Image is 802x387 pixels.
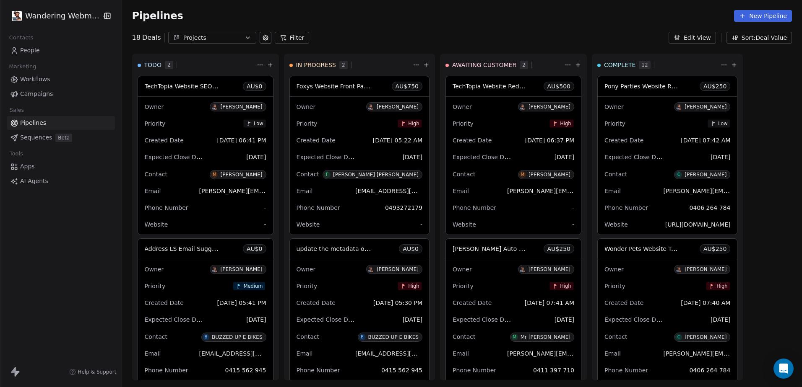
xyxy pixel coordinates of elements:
div: [PERSON_NAME] [377,104,419,110]
a: Workflows [7,72,115,86]
div: B [361,334,364,341]
div: Pony Parties Website RemakeAU$250OwnerD[PERSON_NAME]PriorityLowCreated Date[DATE] 07:42 AMExpecte... [597,76,737,235]
span: AU$ 250 [703,245,726,253]
span: Created Date [453,137,492,144]
div: C [677,171,680,178]
span: [DATE] [246,154,266,160]
span: Expected Close Date [453,315,514,323]
span: Email [145,188,161,194]
span: Contact [453,171,475,178]
span: Priority [145,120,166,127]
span: Email [145,350,161,357]
span: Priority [145,283,166,289]
span: 0406 264 784 [689,367,730,374]
span: TechTopia Website Redesign [453,82,535,90]
span: [URL][DOMAIN_NAME] [665,221,731,228]
span: Expected Close Date [297,315,358,323]
span: Phone Number [297,367,340,374]
span: Owner [145,266,164,273]
span: [PERSON_NAME] Auto Website Remake [453,245,568,253]
span: Website [145,221,168,228]
span: Sequences [20,133,52,142]
span: Contact [604,171,627,178]
span: Expected Close Date [297,153,358,161]
span: [DATE] [403,154,422,160]
span: Created Date [297,299,336,306]
span: 0415 562 945 [381,367,422,374]
span: [DATE] 06:37 PM [525,137,574,144]
span: Email [604,350,621,357]
span: Email [604,188,621,194]
span: Expected Close Date [453,153,514,161]
span: Priority [604,120,625,127]
span: Owner [145,103,164,110]
div: C [677,334,680,341]
span: Workflows [20,75,50,84]
span: - [572,204,574,212]
div: [PERSON_NAME] [685,172,726,178]
div: [PERSON_NAME] [685,104,726,110]
span: Pipelines [132,10,183,22]
span: High [560,283,571,289]
img: D [211,266,218,273]
span: Owner [453,266,472,273]
span: [DATE] [711,316,730,323]
a: SequencesBeta [7,131,115,144]
span: Sales [6,104,28,116]
span: 0415 562 945 [225,367,266,374]
span: Priority [453,283,474,289]
span: Expected Close Date [604,153,666,161]
span: Phone Number [297,204,340,211]
span: 2 [339,61,348,69]
span: AU$ 750 [396,82,419,90]
span: Owner [297,266,316,273]
a: Help & Support [69,369,116,375]
div: B [205,334,208,341]
span: AI Agents [20,177,48,186]
div: AWAITING CUSTOMER2 [445,54,563,76]
span: Contact [453,333,475,340]
span: Expected Close Date [145,153,206,161]
img: D [676,266,682,273]
span: High [716,283,727,289]
span: update the metadata of the website to align with advice regarding localisation. send through a sc... [297,245,732,253]
span: Deals [142,33,161,43]
div: Foxys Website Front Page / ThemeAU$750OwnerD[PERSON_NAME]PriorityHighCreated Date[DATE] 05:22 AME... [289,76,430,235]
span: AU$ 250 [703,82,726,90]
div: COMPLETE12 [597,54,719,76]
div: TODO2 [138,54,255,76]
button: New Pipeline [734,10,792,22]
span: Pony Parties Website Remake [604,82,691,90]
span: Created Date [604,137,643,144]
img: D [367,266,374,273]
span: Phone Number [604,367,648,374]
span: Campaigns [20,90,53,98]
img: D [519,104,526,110]
span: [PERSON_NAME][EMAIL_ADDRESS][DOMAIN_NAME] [507,187,659,195]
span: AU$ 0 [247,82,263,90]
div: M [521,171,525,178]
span: [DATE] 07:40 AM [681,299,730,306]
span: Email [453,188,469,194]
span: Medium [244,283,263,289]
div: [PERSON_NAME] [220,104,262,110]
span: High [560,120,571,126]
span: People [20,46,40,55]
span: 12 [639,61,650,69]
span: Foxys Website Front Page / Theme [297,82,397,90]
span: AU$ 500 [547,82,570,90]
span: Owner [604,266,624,273]
img: D [211,104,218,110]
span: 2 [165,61,173,69]
span: Beta [55,134,72,142]
div: [PERSON_NAME] [377,266,419,272]
span: - [420,220,422,229]
span: Expected Close Date [604,315,666,323]
a: Campaigns [7,87,115,101]
a: People [7,44,115,57]
div: [PERSON_NAME] [220,266,262,272]
span: Tools [6,147,26,160]
span: - [572,220,574,229]
div: F [326,171,328,178]
span: Pipelines [20,119,46,127]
